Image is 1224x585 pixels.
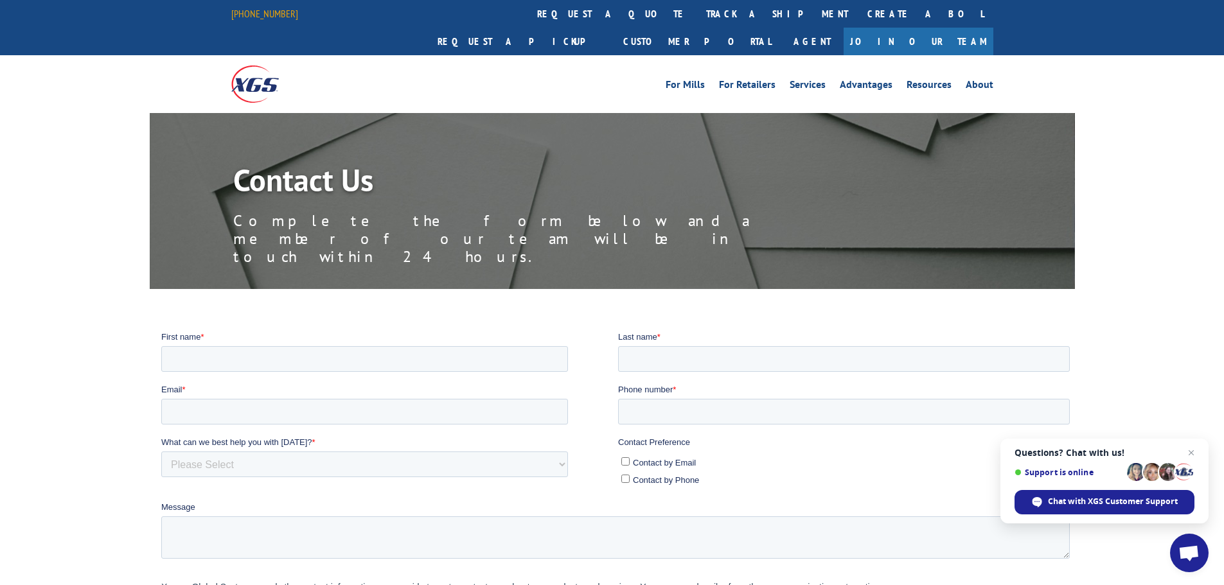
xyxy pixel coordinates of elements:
[233,164,812,202] h1: Contact Us
[428,28,614,55] a: Request a pickup
[231,7,298,20] a: [PHONE_NUMBER]
[907,80,952,94] a: Resources
[614,28,781,55] a: Customer Portal
[1015,490,1194,514] div: Chat with XGS Customer Support
[1048,496,1178,507] span: Chat with XGS Customer Support
[1170,534,1209,572] div: Open chat
[1184,445,1199,460] span: Close chat
[966,80,993,94] a: About
[666,80,705,94] a: For Mills
[844,28,993,55] a: Join Our Team
[781,28,844,55] a: Agent
[790,80,826,94] a: Services
[840,80,892,94] a: Advantages
[233,212,812,266] p: Complete the form below and a member of our team will be in touch within 24 hours.
[1015,448,1194,458] span: Questions? Chat with us!
[719,80,776,94] a: For Retailers
[1015,467,1122,477] span: Support is online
